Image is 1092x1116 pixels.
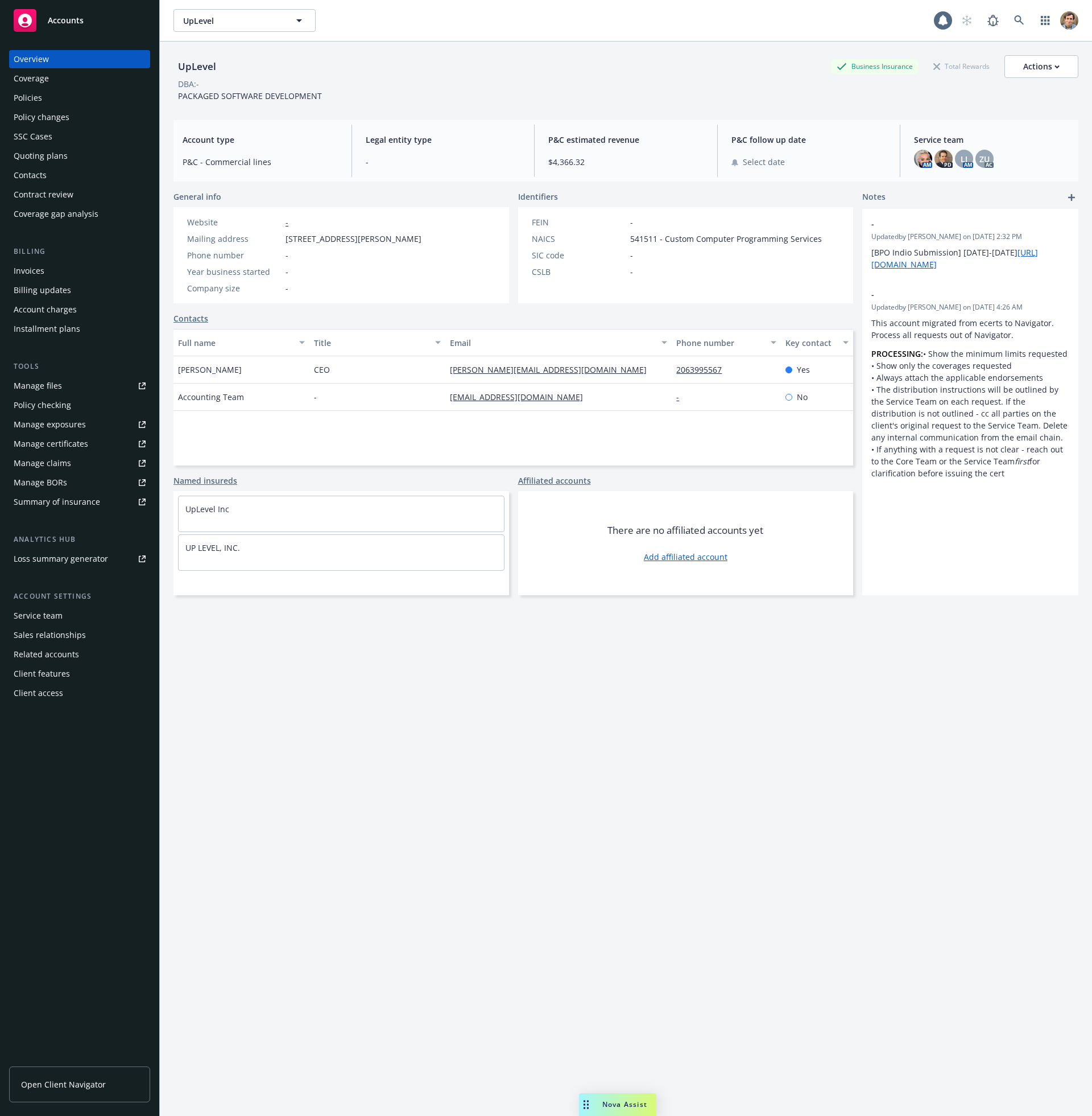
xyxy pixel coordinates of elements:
[309,329,445,356] button: Title
[9,493,150,511] a: Summary of insurance
[9,607,150,625] a: Service team
[48,16,84,25] span: Accounts
[9,89,150,107] a: Policies
[862,279,1078,488] div: -Updatedby [PERSON_NAME] on [DATE] 4:26 AMThis account migrated from ecerts to Navigator. Process...
[9,50,150,68] a: Overview
[548,156,704,168] span: $4,366.32
[9,166,150,184] a: Contacts
[173,59,221,74] div: UpLevel
[9,147,150,165] a: Quoting plans
[9,361,150,372] div: Tools
[14,262,44,280] div: Invoices
[914,134,1069,146] span: Service team
[9,377,150,395] a: Manage files
[871,302,1069,312] span: Updated by [PERSON_NAME] on [DATE] 4:26 AM
[1015,456,1029,467] em: first
[630,249,633,261] span: -
[14,166,47,184] div: Contacts
[178,90,322,101] span: PACKAGED SOFTWARE DEVELOPMENT
[173,329,309,356] button: Full name
[9,246,150,257] div: Billing
[14,665,70,683] div: Client features
[9,415,150,434] a: Manage exposures
[9,534,150,545] div: Analytics hub
[173,191,221,203] span: General info
[532,216,626,228] div: FEIN
[14,205,98,223] div: Coverage gap analysis
[286,233,421,245] span: [STREET_ADDRESS][PERSON_NAME]
[9,396,150,414] a: Policy checking
[314,364,330,376] span: CEO
[532,233,626,245] div: NAICS
[518,475,591,487] a: Affiliated accounts
[286,266,288,278] span: -
[14,607,63,625] div: Service team
[14,50,49,68] div: Overview
[982,9,1004,32] a: Report a Bug
[672,329,780,356] button: Phone number
[366,156,521,168] span: -
[871,246,1069,270] p: [BPO Indio Submission] [DATE]-[DATE]
[630,216,633,228] span: -
[14,645,79,664] div: Related accounts
[785,337,836,349] div: Key contact
[9,281,150,299] a: Billing updates
[9,108,150,126] a: Policy changes
[1034,9,1057,32] a: Switch app
[450,337,655,349] div: Email
[173,312,208,324] a: Contacts
[14,281,71,299] div: Billing updates
[602,1099,647,1109] span: Nova Assist
[532,266,626,278] div: CSLB
[14,415,86,434] div: Manage exposures
[644,551,727,563] a: Add affiliated account
[14,89,42,107] div: Policies
[871,348,923,359] strong: PROCESSING:
[178,78,199,90] div: DBA: -
[173,9,316,32] button: UpLevel
[178,364,242,376] span: [PERSON_NAME]
[9,473,150,492] a: Manage BORs
[961,153,967,165] span: LI
[1060,11,1078,30] img: photo
[9,127,150,146] a: SSC Cases
[9,5,150,36] a: Accounts
[14,108,69,126] div: Policy changes
[173,475,237,487] a: Named insureds
[9,186,150,204] a: Contract review
[831,59,919,73] div: Business Insurance
[934,150,953,168] img: photo
[676,337,763,349] div: Phone number
[9,684,150,702] a: Client access
[9,300,150,319] a: Account charges
[9,550,150,568] a: Loss summary generator
[9,262,150,280] a: Invoices
[9,665,150,683] a: Client features
[9,645,150,664] a: Related accounts
[548,134,704,146] span: P&C estimated revenue
[579,1093,593,1116] div: Drag to move
[14,69,49,88] div: Coverage
[187,216,281,228] div: Website
[450,364,656,375] a: [PERSON_NAME][EMAIL_ADDRESS][DOMAIN_NAME]
[9,454,150,472] a: Manage claims
[871,289,1040,300] span: -
[1023,56,1060,77] div: Actions
[314,391,317,403] span: -
[14,454,71,472] div: Manage claims
[183,134,338,146] span: Account type
[14,320,80,338] div: Installment plans
[676,364,731,375] a: 2063995567
[1004,55,1078,78] button: Actions
[178,337,292,349] div: Full name
[9,591,150,602] div: Account settings
[1065,191,1078,204] a: add
[450,392,592,402] a: [EMAIL_ADDRESS][DOMAIN_NAME]
[9,435,150,453] a: Manage certificates
[9,69,150,88] a: Coverage
[445,329,672,356] button: Email
[630,233,822,245] span: 541511 - Custom Computer Programming Services
[630,266,633,278] span: -
[871,317,1069,341] p: This account migrated from ecerts to Navigator. Process all requests out of Navigator.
